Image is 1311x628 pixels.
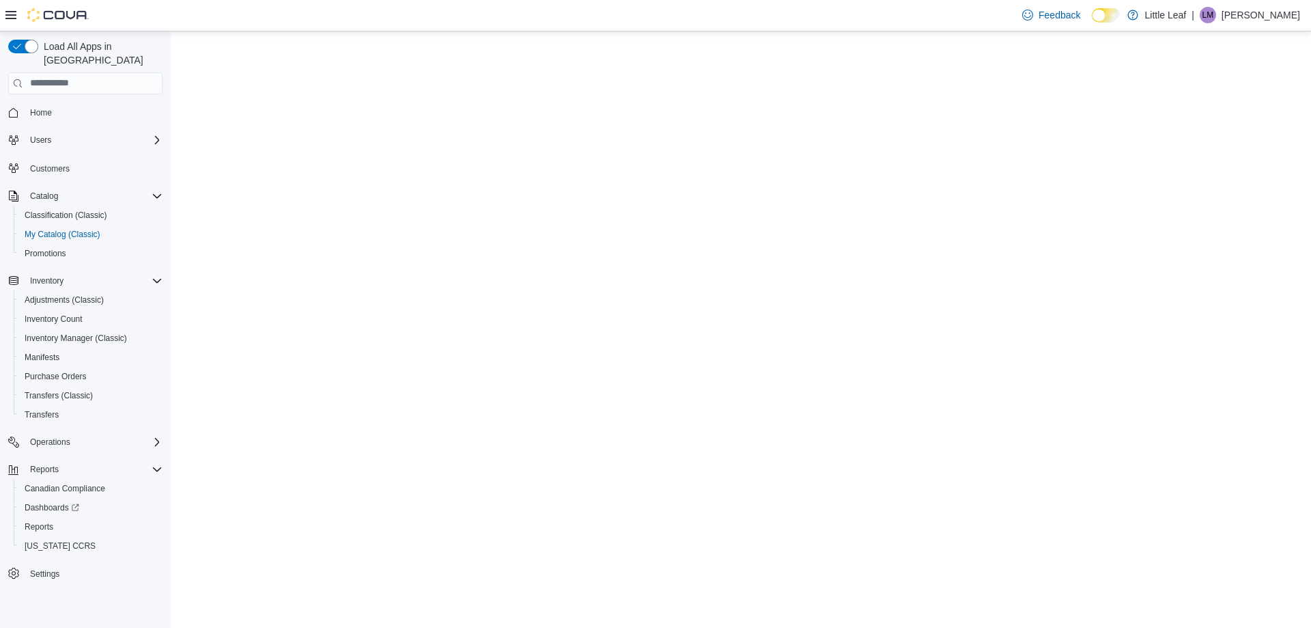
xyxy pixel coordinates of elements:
[19,407,64,423] a: Transfers
[14,498,168,517] a: Dashboards
[19,538,163,554] span: Washington CCRS
[25,159,163,176] span: Customers
[25,314,83,325] span: Inventory Count
[19,245,72,262] a: Promotions
[25,390,93,401] span: Transfers (Classic)
[25,409,59,420] span: Transfers
[25,273,69,289] button: Inventory
[14,329,168,348] button: Inventory Manager (Classic)
[14,206,168,225] button: Classification (Classic)
[30,275,64,286] span: Inventory
[25,461,64,478] button: Reports
[25,502,79,513] span: Dashboards
[19,292,163,308] span: Adjustments (Classic)
[1202,7,1214,23] span: LM
[1200,7,1216,23] div: Leanne McPhie
[19,207,113,223] a: Classification (Classic)
[25,104,163,121] span: Home
[14,367,168,386] button: Purchase Orders
[19,226,163,243] span: My Catalog (Classic)
[14,244,168,263] button: Promotions
[14,225,168,244] button: My Catalog (Classic)
[19,519,59,535] a: Reports
[25,161,75,177] a: Customers
[1017,1,1086,29] a: Feedback
[19,311,88,327] a: Inventory Count
[19,538,101,554] a: [US_STATE] CCRS
[25,273,163,289] span: Inventory
[14,479,168,498] button: Canadian Compliance
[30,163,70,174] span: Customers
[25,229,100,240] span: My Catalog (Classic)
[19,519,163,535] span: Reports
[3,131,168,150] button: Users
[25,521,53,532] span: Reports
[25,210,107,221] span: Classification (Classic)
[19,292,109,308] a: Adjustments (Classic)
[1222,7,1300,23] p: [PERSON_NAME]
[25,132,57,148] button: Users
[25,566,65,582] a: Settings
[19,349,65,366] a: Manifests
[19,500,163,516] span: Dashboards
[25,188,163,204] span: Catalog
[3,271,168,290] button: Inventory
[1145,7,1187,23] p: Little Leaf
[19,226,106,243] a: My Catalog (Classic)
[14,536,168,556] button: [US_STATE] CCRS
[19,387,163,404] span: Transfers (Classic)
[19,349,163,366] span: Manifests
[27,8,89,22] img: Cova
[19,480,163,497] span: Canadian Compliance
[1092,8,1120,23] input: Dark Mode
[3,158,168,178] button: Customers
[3,187,168,206] button: Catalog
[19,480,111,497] a: Canadian Compliance
[30,135,51,146] span: Users
[14,310,168,329] button: Inventory Count
[25,371,87,382] span: Purchase Orders
[25,483,105,494] span: Canadian Compliance
[25,248,66,259] span: Promotions
[25,295,104,305] span: Adjustments (Classic)
[14,386,168,405] button: Transfers (Classic)
[25,188,64,204] button: Catalog
[19,330,132,346] a: Inventory Manager (Classic)
[14,348,168,367] button: Manifests
[25,352,59,363] span: Manifests
[19,330,163,346] span: Inventory Manager (Classic)
[3,460,168,479] button: Reports
[19,407,163,423] span: Transfers
[19,368,92,385] a: Purchase Orders
[25,541,96,551] span: [US_STATE] CCRS
[3,103,168,122] button: Home
[19,311,163,327] span: Inventory Count
[19,245,163,262] span: Promotions
[30,191,58,202] span: Catalog
[25,461,163,478] span: Reports
[8,97,163,619] nav: Complex example
[19,387,98,404] a: Transfers (Classic)
[30,107,52,118] span: Home
[25,565,163,582] span: Settings
[30,464,59,475] span: Reports
[3,433,168,452] button: Operations
[25,434,76,450] button: Operations
[14,517,168,536] button: Reports
[14,290,168,310] button: Adjustments (Classic)
[1039,8,1080,22] span: Feedback
[25,132,163,148] span: Users
[30,569,59,579] span: Settings
[1192,7,1194,23] p: |
[19,500,85,516] a: Dashboards
[25,333,127,344] span: Inventory Manager (Classic)
[38,40,163,67] span: Load All Apps in [GEOGRAPHIC_DATA]
[19,207,163,223] span: Classification (Classic)
[25,105,57,121] a: Home
[14,405,168,424] button: Transfers
[19,368,163,385] span: Purchase Orders
[3,564,168,584] button: Settings
[25,434,163,450] span: Operations
[30,437,70,448] span: Operations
